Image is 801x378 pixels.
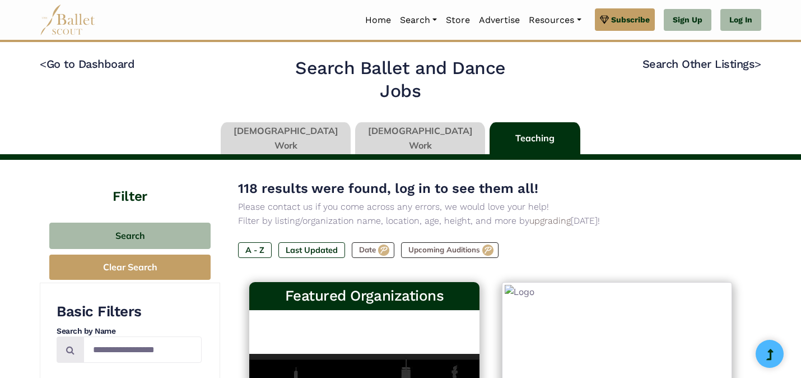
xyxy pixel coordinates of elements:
a: Search Other Listings> [642,57,761,71]
a: Log In [720,9,761,31]
label: A - Z [238,242,272,258]
a: Advertise [474,8,524,32]
code: < [40,57,46,71]
p: Filter by listing/organization name, location, age, height, and more by [DATE]! [238,214,743,228]
a: <Go to Dashboard [40,57,134,71]
h4: Filter [40,160,220,206]
label: Date [352,242,394,258]
h2: Search Ballet and Dance Jobs [274,57,527,103]
li: Teaching [487,122,583,155]
label: Upcoming Auditions [401,242,499,258]
code: > [755,57,761,71]
a: Sign Up [664,9,711,31]
a: Home [361,8,395,32]
button: Clear Search [49,255,211,280]
img: gem.svg [600,13,609,26]
li: [DEMOGRAPHIC_DATA] Work [353,122,487,155]
span: 118 results were found, log in to see them all! [238,181,538,196]
button: Search [49,223,211,249]
a: upgrading [529,215,571,226]
label: Last Updated [278,242,345,258]
input: Search by names... [83,336,202,363]
h3: Featured Organizations [258,287,471,306]
h3: Basic Filters [57,302,202,321]
a: Subscribe [595,8,655,31]
li: [DEMOGRAPHIC_DATA] Work [218,122,353,155]
span: Subscribe [611,13,650,26]
a: Store [441,8,474,32]
a: Search [395,8,441,32]
a: Resources [524,8,585,32]
h4: Search by Name [57,326,202,337]
p: Please contact us if you come across any errors, we would love your help! [238,200,743,214]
